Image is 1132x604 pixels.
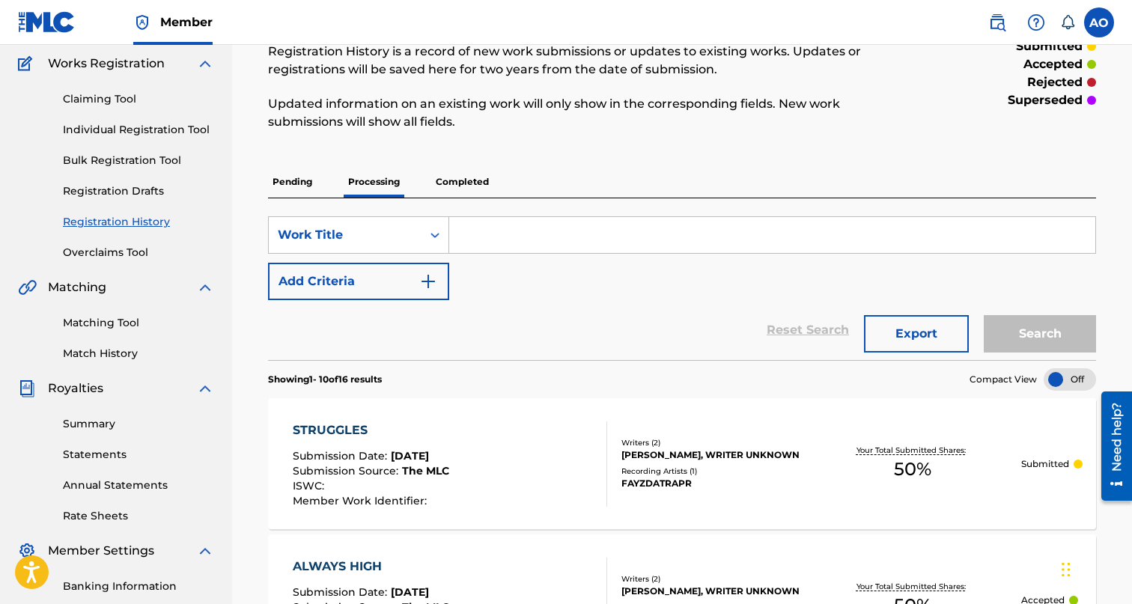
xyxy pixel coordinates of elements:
[63,478,214,493] a: Annual Statements
[988,13,1006,31] img: search
[621,466,804,477] div: Recording Artists ( 1 )
[278,226,413,244] div: Work Title
[268,373,382,386] p: Showing 1 - 10 of 16 results
[293,585,391,599] span: Submission Date :
[63,214,214,230] a: Registration History
[293,464,402,478] span: Submission Source :
[293,449,391,463] span: Submission Date :
[196,542,214,560] img: expand
[856,445,970,456] p: Your Total Submitted Shares:
[48,542,154,560] span: Member Settings
[268,95,906,131] p: Updated information on an existing work will only show in the corresponding fields. New work subm...
[268,398,1096,529] a: STRUGGLESSubmission Date:[DATE]Submission Source:The MLCISWC:Member Work Identifier:Writers (2)[P...
[196,379,214,397] img: expand
[1008,91,1083,109] p: superseded
[1084,7,1114,37] div: User Menu
[391,449,429,463] span: [DATE]
[63,346,214,362] a: Match History
[293,558,449,576] div: ALWAYS HIGH
[18,542,36,560] img: Member Settings
[63,416,214,432] a: Summary
[1062,547,1071,592] div: Drag
[1057,532,1132,604] iframe: Chat Widget
[402,464,449,478] span: The MLC
[48,55,165,73] span: Works Registration
[1027,73,1083,91] p: rejected
[293,494,430,507] span: Member Work Identifier :
[268,263,449,300] button: Add Criteria
[48,278,106,296] span: Matching
[1090,384,1132,507] iframe: Resource Center
[864,315,969,353] button: Export
[63,447,214,463] a: Statements
[982,7,1012,37] a: Public Search
[970,373,1037,386] span: Compact View
[63,153,214,168] a: Bulk Registration Tool
[18,11,76,33] img: MLC Logo
[63,183,214,199] a: Registration Drafts
[268,43,906,79] p: Registration History is a record of new work submissions or updates to existing works. Updates or...
[18,379,36,397] img: Royalties
[1016,37,1083,55] p: submitted
[344,166,404,198] p: Processing
[621,573,804,585] div: Writers ( 2 )
[160,13,213,31] span: Member
[133,13,151,31] img: Top Rightsholder
[48,379,103,397] span: Royalties
[63,579,214,594] a: Banking Information
[63,122,214,138] a: Individual Registration Tool
[391,585,429,599] span: [DATE]
[196,55,214,73] img: expand
[268,166,317,198] p: Pending
[1060,15,1075,30] div: Notifications
[621,477,804,490] div: FAYZDATRAPR
[431,166,493,198] p: Completed
[293,479,328,492] span: ISWC :
[894,456,931,483] span: 50 %
[1021,7,1051,37] div: Help
[1021,457,1069,471] p: Submitted
[63,508,214,524] a: Rate Sheets
[63,315,214,331] a: Matching Tool
[1023,55,1083,73] p: accepted
[419,272,437,290] img: 9d2ae6d4665cec9f34b9.svg
[18,278,37,296] img: Matching
[621,585,804,598] div: [PERSON_NAME], WRITER UNKNOWN
[268,216,1096,360] form: Search Form
[63,245,214,260] a: Overclaims Tool
[196,278,214,296] img: expand
[621,437,804,448] div: Writers ( 2 )
[63,91,214,107] a: Claiming Tool
[1027,13,1045,31] img: help
[621,448,804,462] div: [PERSON_NAME], WRITER UNKNOWN
[856,581,970,592] p: Your Total Submitted Shares:
[293,421,449,439] div: STRUGGLES
[18,55,37,73] img: Works Registration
